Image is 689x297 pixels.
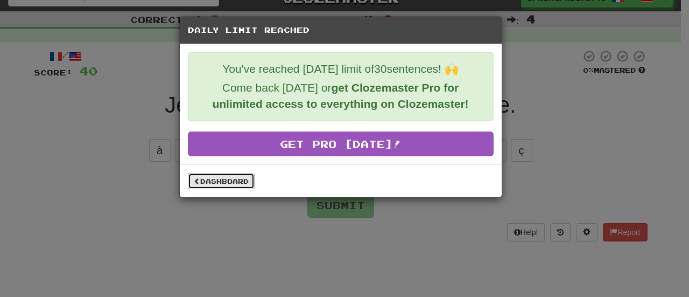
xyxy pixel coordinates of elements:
h5: Daily Limit Reached [188,25,494,36]
p: Come back [DATE] or [196,80,485,112]
a: Dashboard [188,173,255,189]
strong: get Clozemaster Pro for unlimited access to everything on Clozemaster! [212,81,468,110]
p: You've reached [DATE] limit of 30 sentences! 🙌 [196,61,485,77]
a: Get Pro [DATE]! [188,132,494,156]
